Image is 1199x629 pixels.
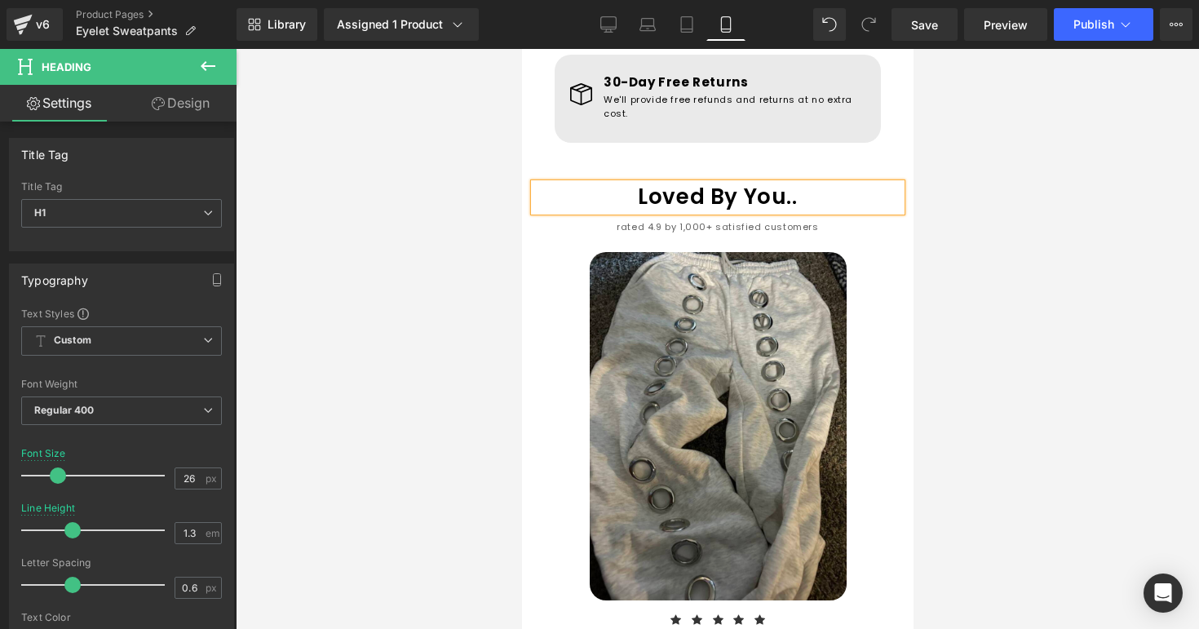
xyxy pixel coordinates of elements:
span: Heading [42,60,91,73]
div: v6 [33,14,53,35]
a: Mobile [706,8,746,41]
div: Title Tag [21,139,69,162]
span: Preview [984,16,1028,33]
div: Text Styles [21,307,222,320]
b: Regular 400 [34,404,95,416]
b: H1 [34,206,46,219]
span: Save [911,16,938,33]
button: Publish [1054,8,1153,41]
a: New Library [237,8,317,41]
a: Preview [964,8,1047,41]
div: Typography [21,264,88,287]
span: Eyelet Sweatpants [76,24,178,38]
button: Undo [813,8,846,41]
span: em [206,528,219,538]
a: v6 [7,8,63,41]
a: Design [122,85,240,122]
a: Tablet [667,8,706,41]
span: px [206,582,219,593]
div: Letter Spacing [21,557,222,569]
a: Desktop [589,8,628,41]
a: Laptop [628,8,667,41]
strong: 30-Day Free Returns [82,24,226,42]
div: Title Tag [21,181,222,193]
div: We'll provide free refunds and returns at no extra cost. [77,44,351,71]
a: Product Pages [76,8,237,21]
span: Library [268,17,306,32]
button: Redo [852,8,885,41]
button: More [1160,8,1192,41]
div: Assigned 1 Product [337,16,466,33]
p: rated 4.9 by 1,000+ satisfied customers [12,171,379,187]
div: Font Size [21,448,66,459]
b: Custom [54,334,91,348]
span: Loved By You.. [116,133,275,162]
span: px [206,473,219,484]
div: Font Weight [21,379,222,390]
div: Line Height [21,503,75,514]
div: Open Intercom Messenger [1144,574,1183,613]
div: Text Color [21,612,222,623]
span: Publish [1073,18,1114,31]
